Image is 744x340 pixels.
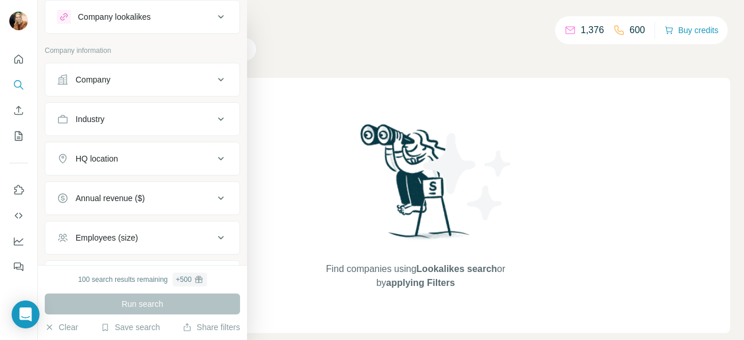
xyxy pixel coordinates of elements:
button: Feedback [9,256,28,277]
div: Annual revenue ($) [76,192,145,204]
button: HQ location [45,145,239,173]
button: My lists [9,126,28,146]
button: Enrich CSV [9,100,28,121]
button: Save search [101,321,160,333]
div: Industry [76,113,105,125]
span: Find companies using or by [323,262,509,290]
p: Company information [45,45,240,56]
p: 600 [629,23,645,37]
span: Lookalikes search [416,264,497,274]
div: Employees (size) [76,232,138,244]
img: Surfe Illustration - Stars [416,124,520,229]
button: Search [9,74,28,95]
button: Industry [45,105,239,133]
button: Annual revenue ($) [45,184,239,212]
h4: Search [101,14,730,30]
img: Avatar [9,12,28,30]
button: Use Surfe on LinkedIn [9,180,28,201]
div: HQ location [76,153,118,164]
button: Buy credits [664,22,718,38]
span: applying Filters [386,278,455,288]
button: Share filters [183,321,240,333]
button: Quick start [9,49,28,70]
img: Surfe Illustration - Woman searching with binoculars [355,121,476,250]
button: Employees (size) [45,224,239,252]
div: Company [76,74,110,85]
div: + 500 [176,274,192,285]
div: Company lookalikes [78,11,151,23]
button: Company [45,66,239,94]
div: Open Intercom Messenger [12,300,40,328]
button: Company lookalikes [45,3,239,31]
p: 1,376 [581,23,604,37]
button: Technologies [45,263,239,291]
button: Use Surfe API [9,205,28,226]
div: 100 search results remaining [78,273,206,287]
button: Clear [45,321,78,333]
button: Dashboard [9,231,28,252]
